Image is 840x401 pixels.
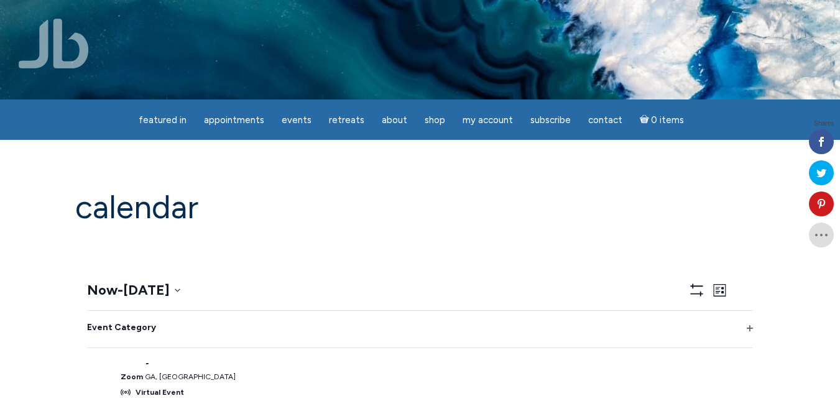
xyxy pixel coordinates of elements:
span: Contact [588,114,622,126]
span: Now [87,282,118,298]
span: Events [282,114,312,126]
span: Shares [814,121,834,127]
span: About [382,114,407,126]
a: Appointments [196,108,272,132]
a: Events [274,108,319,132]
span: - [118,280,123,300]
a: featured in [131,108,194,132]
img: Jamie Butler. The Everyday Medium [19,19,89,68]
span: Retreats [329,114,364,126]
span: Appointments [204,114,264,126]
span: featured in [139,114,187,126]
span: GA, [GEOGRAPHIC_DATA] [145,372,236,381]
i: Cart [640,114,652,126]
span: Virtual Event [136,387,184,398]
a: About [374,108,415,132]
button: Now - [DATE] [87,280,180,300]
span: Event Category [87,322,156,333]
a: My Account [455,108,520,132]
span: Subscribe [530,114,571,126]
span: [DATE] [123,282,170,298]
a: Contact [581,108,630,132]
span: My Account [463,114,513,126]
span: 0 items [651,116,684,125]
h1: Calendar [75,190,765,225]
a: Shop [417,108,453,132]
span: Shop [425,114,445,126]
span: Zoom [121,372,143,381]
a: Subscribe [523,108,578,132]
button: Event Category [87,311,753,348]
a: Retreats [321,108,372,132]
a: Cart0 items [632,107,692,132]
